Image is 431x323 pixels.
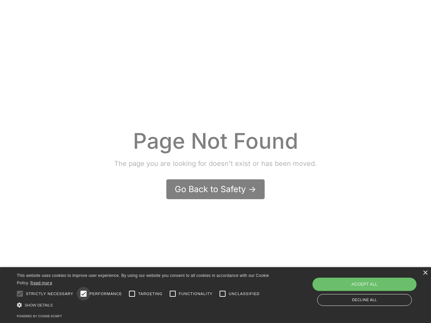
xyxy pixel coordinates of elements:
[17,273,269,286] span: This website uses cookies to improve user experience. By using our website you consent to all coo...
[138,291,162,297] span: Targeting
[229,291,260,297] span: Unclassified
[175,183,256,195] div: Go Back to Safety ->
[319,250,431,323] iframe: Chat Widget
[17,314,62,318] a: Powered by cookie-script
[26,291,73,297] span: Strictly necessary
[17,301,275,309] div: Show details
[317,294,412,306] div: Decline all
[114,128,317,154] div: Page Not Found
[312,278,417,291] div: Accept all
[166,179,265,199] a: Go Back to Safety ->
[179,291,212,297] span: Functionality
[114,158,317,169] div: The page you are looking for doesn't exist or has been moved.
[90,291,122,297] span: Performance
[30,280,52,285] a: Read more
[25,303,53,307] span: Show details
